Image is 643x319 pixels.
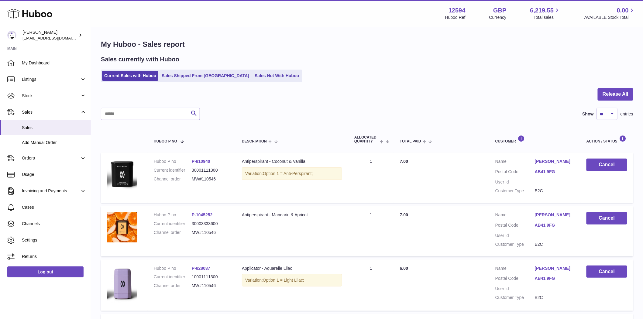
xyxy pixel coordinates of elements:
span: Channels [22,221,86,227]
a: Sales Not With Huboo [253,71,301,81]
dt: User Id [495,179,535,185]
dt: Current identifier [154,221,192,227]
dt: Postal Code [495,276,535,283]
span: Sales [22,125,86,131]
div: Antiperspirant - Mandarin & Apricot [242,212,342,218]
img: 125941691598090.png [107,266,137,304]
td: 1 [348,259,394,311]
td: 1 [348,153,394,203]
dt: Customer Type [495,242,535,247]
span: Invoicing and Payments [22,188,80,194]
div: Currency [489,15,507,20]
strong: GBP [493,6,506,15]
a: [PERSON_NAME] [535,159,574,164]
a: AB41 9FG [535,222,574,228]
span: Returns [22,254,86,259]
button: Cancel [586,266,627,278]
dt: Huboo P no [154,266,192,271]
dd: MW#110546 [192,176,230,182]
span: 6,219.55 [530,6,554,15]
span: Cases [22,204,86,210]
dd: MW#110546 [192,283,230,289]
img: 125941691598714.png [107,159,137,190]
dd: 30001111300 [192,167,230,173]
dt: Huboo P no [154,159,192,164]
dt: Name [495,212,535,219]
a: [PERSON_NAME] [535,266,574,271]
span: Huboo P no [154,139,177,143]
strong: 12594 [449,6,466,15]
td: 1 [348,206,394,256]
div: Customer [495,135,574,143]
dt: Current identifier [154,167,192,173]
dd: 10001111300 [192,274,230,280]
dt: Current identifier [154,274,192,280]
div: Action / Status [586,135,627,143]
h2: Sales currently with Huboo [101,55,179,63]
dd: MW#110546 [192,230,230,235]
span: Total paid [400,139,421,143]
a: AB41 9FG [535,276,574,281]
dd: 30003333600 [192,221,230,227]
span: 7.00 [400,159,408,164]
a: P-810940 [192,159,210,164]
div: Variation: [242,274,342,286]
span: 6.00 [400,266,408,271]
a: 6,219.55 Total sales [530,6,561,20]
span: Usage [22,172,86,177]
dt: User Id [495,233,535,238]
span: Settings [22,237,86,243]
dt: Channel order [154,283,192,289]
dd: B2C [535,295,574,300]
dt: Postal Code [495,169,535,176]
span: Listings [22,77,80,82]
a: Current Sales with Huboo [102,71,158,81]
button: Cancel [586,212,627,225]
dt: Channel order [154,176,192,182]
h1: My Huboo - Sales report [101,39,633,49]
dd: B2C [535,188,574,194]
div: Variation: [242,167,342,180]
dt: Channel order [154,230,192,235]
span: Add Manual Order [22,140,86,146]
div: Antiperspirant - Coconut & Vanilla [242,159,342,164]
div: Huboo Ref [445,15,466,20]
a: P-1045252 [192,212,213,217]
span: Option 1 = Light Lilac; [263,278,304,283]
span: AVAILABLE Stock Total [584,15,636,20]
div: Applicator - Aquarelle Lilac [242,266,342,271]
dt: Customer Type [495,295,535,300]
a: Log out [7,266,84,277]
dt: Name [495,159,535,166]
span: Option 1 = Anti-Perspirant; [263,171,313,176]
span: Stock [22,93,80,99]
a: Sales Shipped From [GEOGRAPHIC_DATA] [160,71,251,81]
button: Cancel [586,159,627,171]
dt: Postal Code [495,222,535,230]
dt: Name [495,266,535,273]
img: 125941754688744.jpg [107,212,137,242]
span: My Dashboard [22,60,86,66]
span: ALLOCATED Quantity [354,135,378,143]
span: Orders [22,155,80,161]
a: P-828037 [192,266,210,271]
span: Description [242,139,267,143]
span: Sales [22,109,80,115]
div: [PERSON_NAME] [22,29,77,41]
span: 7.00 [400,212,408,217]
dt: Huboo P no [154,212,192,218]
dt: Customer Type [495,188,535,194]
span: entries [621,111,633,117]
button: Release All [598,88,633,101]
img: internalAdmin-12594@internal.huboo.com [7,31,16,40]
span: 0.00 [617,6,629,15]
a: [PERSON_NAME] [535,212,574,218]
span: Total sales [534,15,561,20]
label: Show [583,111,594,117]
a: 0.00 AVAILABLE Stock Total [584,6,636,20]
dt: User Id [495,286,535,292]
a: AB41 9FG [535,169,574,175]
dd: B2C [535,242,574,247]
span: [EMAIL_ADDRESS][DOMAIN_NAME] [22,36,89,40]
